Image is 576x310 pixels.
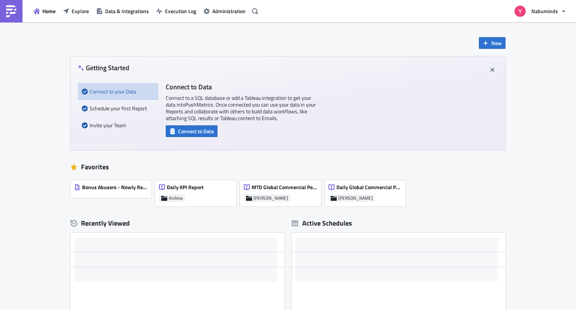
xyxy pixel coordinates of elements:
h4: Connect to Data [166,83,316,91]
a: Daily KPI ReportArchive [155,176,240,206]
a: Daily Global Commercial Performance Send Out[PERSON_NAME] [325,176,409,206]
button: New [479,37,505,49]
img: PushMetrics [5,5,17,17]
span: Administration [212,7,246,15]
div: Connect to your Data [82,83,154,100]
a: MTD Global Commercial Performance Send Out[PERSON_NAME] [240,176,325,206]
span: [PERSON_NAME] [253,195,288,201]
div: Invite your Team [82,117,154,134]
a: Connect to Data [166,126,217,134]
span: Daily Global Commercial Performance Send Out [336,184,402,191]
img: Avatar [514,5,526,18]
div: Favorites [70,161,505,173]
span: [PERSON_NAME] [338,195,373,201]
button: Data & Integrations [93,5,153,17]
span: Execution Log [165,7,196,15]
span: MTD Global Commercial Performance Send Out [252,184,317,191]
div: Recently Viewed [70,218,284,229]
button: Home [30,5,59,17]
button: Execution Log [153,5,200,17]
span: Data & Integrations [105,7,149,15]
span: Home [42,7,55,15]
span: Daily KPI Report [167,184,204,191]
button: Connect to Data [166,125,217,137]
span: Bonus Abusers - Newly Registered [82,184,147,191]
button: Administration [200,5,249,17]
span: New [491,39,502,47]
h4: Getting Started [78,64,129,72]
span: Connect to Data [178,127,214,135]
span: Archive [169,195,183,201]
button: Explore [59,5,93,17]
span: Nabuminds [531,7,558,15]
a: Bonus Abusers - Newly Registered [70,176,155,206]
span: Explore [72,7,89,15]
button: Nabuminds [510,3,570,20]
div: Schedule your first Report [82,100,154,117]
div: Active Schedules [292,219,352,227]
p: Connect to a SQL database or add a Tableau integration to get your data into PushMetrics . Once c... [166,95,316,122]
